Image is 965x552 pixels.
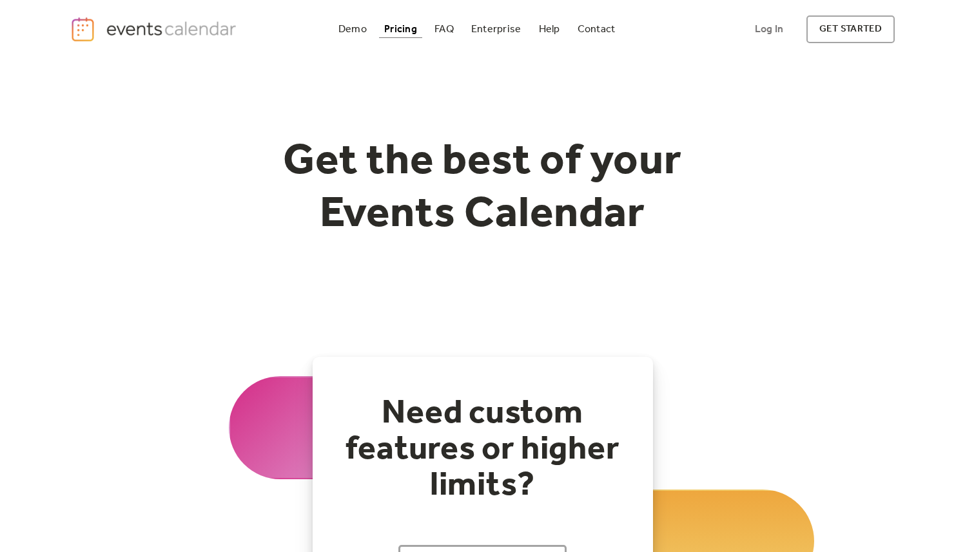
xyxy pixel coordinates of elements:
div: FAQ [434,26,454,33]
a: get started [806,15,895,43]
h2: Need custom features or higher limits? [338,395,627,504]
a: Help [534,21,565,38]
div: Pricing [384,26,417,33]
h1: Get the best of your Events Calendar [235,136,730,241]
div: Contact [578,26,616,33]
a: Demo [333,21,372,38]
div: Demo [338,26,367,33]
a: FAQ [429,21,459,38]
div: Help [539,26,560,33]
a: Enterprise [466,21,526,38]
div: Enterprise [471,26,521,33]
a: Log In [742,15,796,43]
a: Contact [572,21,621,38]
a: Pricing [379,21,422,38]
